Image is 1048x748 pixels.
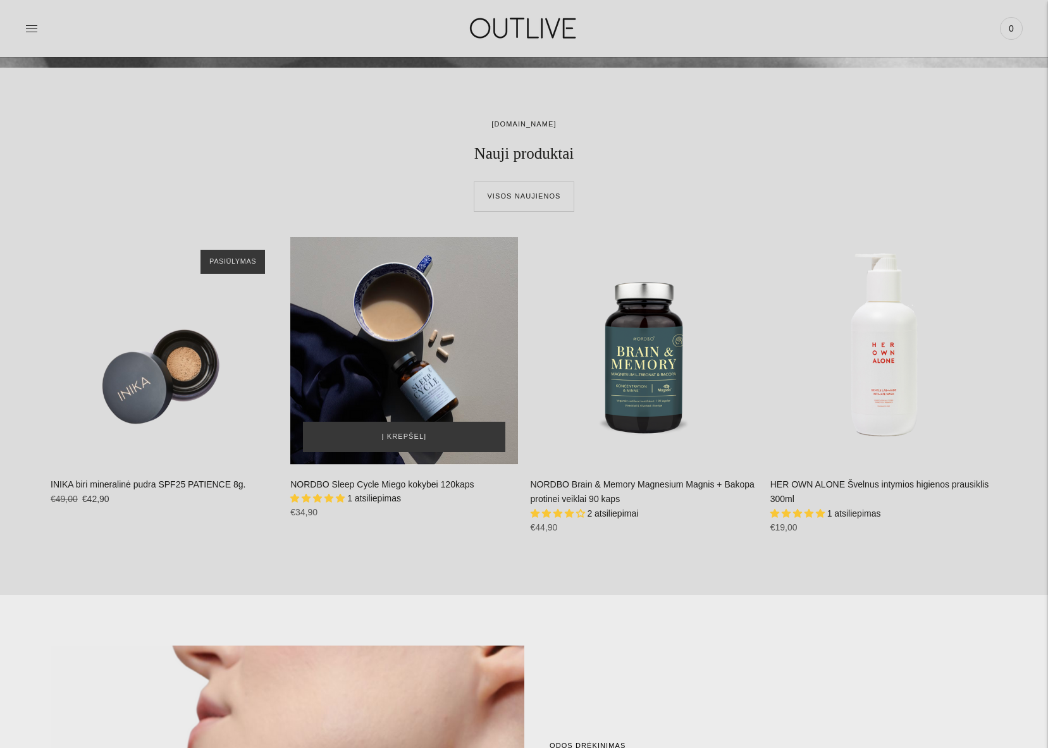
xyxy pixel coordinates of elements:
span: 0 [1002,20,1020,37]
span: 5.00 stars [290,493,347,503]
span: Į krepšelį [381,431,426,443]
span: €42,90 [82,494,109,504]
a: Visos naujienos [474,181,574,212]
span: 2 atsiliepimai [587,508,638,518]
a: HER OWN ALONE Švelnus intymios higienos prausiklis 300ml [770,237,997,464]
a: NORDBO Brain & Memory Magnesium Magnis + Bakopa protinei veiklai 90 kaps [531,479,755,505]
span: €44,90 [531,522,558,532]
h2: Nauji produktai [410,144,638,164]
a: INIKA biri mineralinė pudra SPF25 PATIENCE 8g. [51,237,278,464]
a: INIKA biri mineralinė pudra SPF25 PATIENCE 8g. [51,479,245,489]
button: Į krepšelį [303,422,505,452]
div: [DOMAIN_NAME] [51,118,997,131]
span: €34,90 [290,507,317,517]
span: 1 atsiliepimas [827,508,881,518]
img: OUTLIVE [445,6,603,50]
a: 0 [1000,15,1023,42]
s: €49,00 [51,494,78,504]
a: NORDBO Sleep Cycle Miego kokybei 120kaps [290,479,474,489]
span: 1 atsiliepimas [347,493,401,503]
a: HER OWN ALONE Švelnus intymios higienos prausiklis 300ml [770,479,989,505]
span: 5.00 stars [770,508,827,518]
a: NORDBO Sleep Cycle Miego kokybei 120kaps [290,237,517,464]
span: 4.00 stars [531,508,588,518]
span: €19,00 [770,522,798,532]
a: NORDBO Brain & Memory Magnesium Magnis + Bakopa protinei veiklai 90 kaps [531,237,758,464]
